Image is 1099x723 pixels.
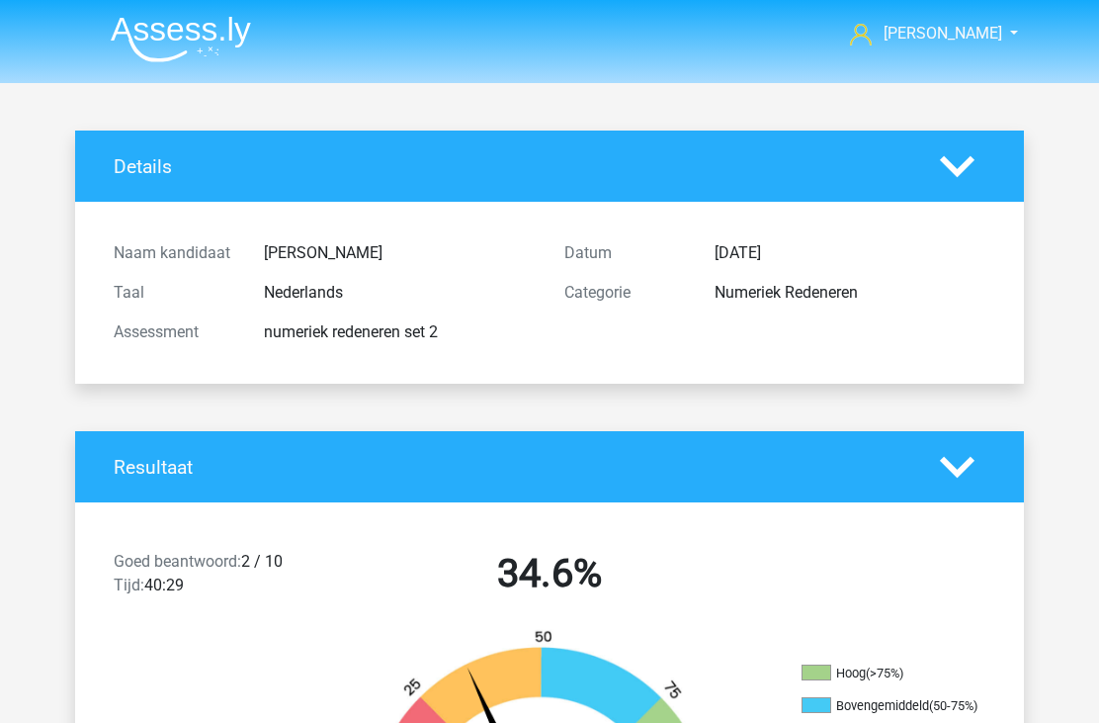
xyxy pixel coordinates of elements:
[700,281,1000,305] div: Numeriek Redeneren
[802,697,999,715] li: Bovengemiddeld
[114,576,144,594] span: Tijd:
[111,16,251,62] img: Assessly
[884,24,1002,43] span: [PERSON_NAME]
[929,698,977,713] div: (50-75%)
[249,241,549,265] div: [PERSON_NAME]
[99,320,249,344] div: Assessment
[99,281,249,305] div: Taal
[802,665,999,682] li: Hoog
[842,22,1004,45] a: [PERSON_NAME]
[249,320,549,344] div: numeriek redeneren set 2
[249,281,549,305] div: Nederlands
[99,550,324,605] div: 2 / 10 40:29
[866,666,903,680] div: (>75%)
[114,155,910,178] h4: Details
[339,550,760,597] h2: 34.6%
[114,552,241,571] span: Goed beantwoord:
[99,241,249,265] div: Naam kandidaat
[549,281,700,305] div: Categorie
[700,241,1000,265] div: [DATE]
[549,241,700,265] div: Datum
[114,456,910,479] h4: Resultaat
